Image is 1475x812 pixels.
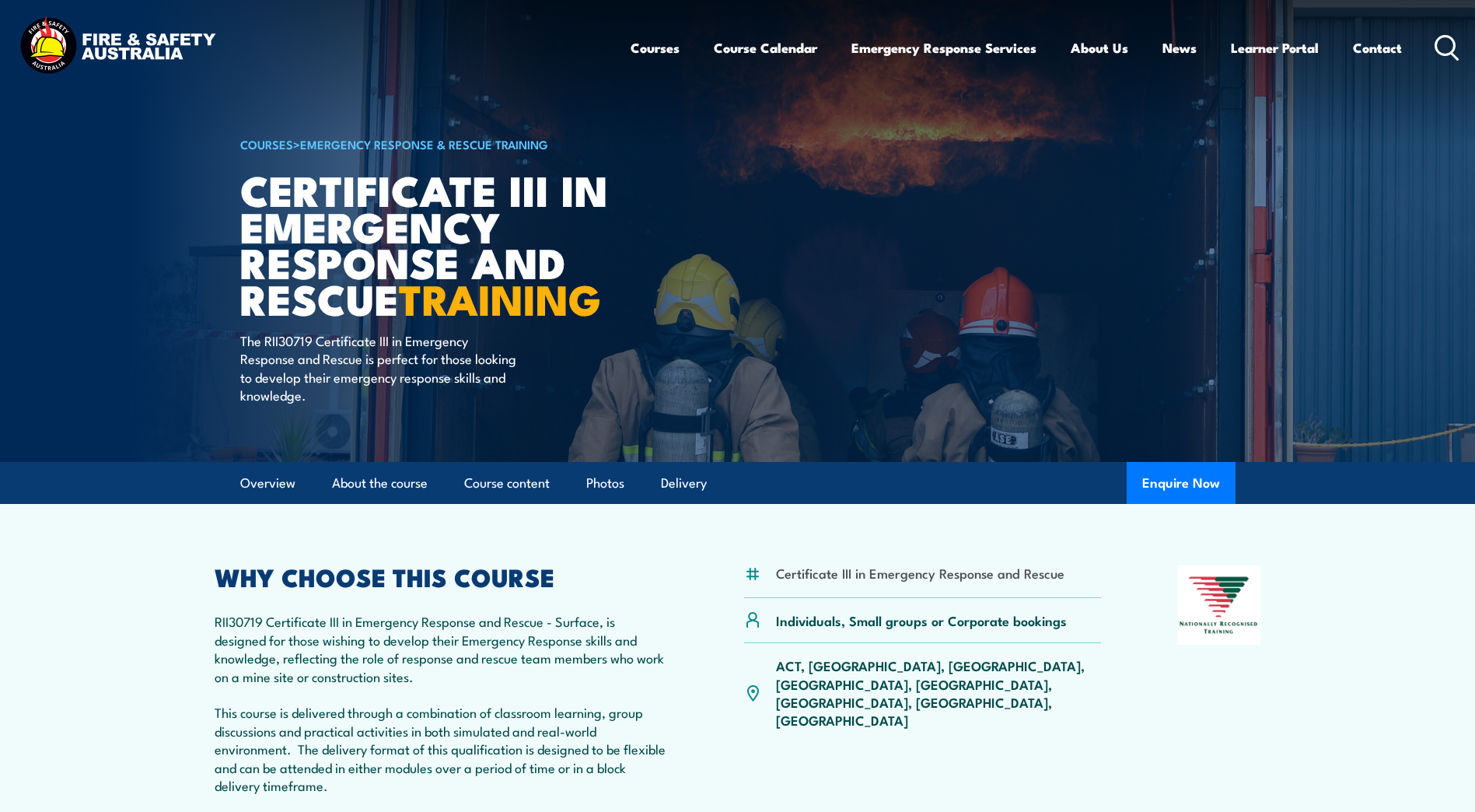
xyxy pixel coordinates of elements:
a: About Us [1071,27,1128,68]
img: Nationally Recognised Training logo. [1177,565,1261,645]
a: Photos [586,463,624,504]
a: Overview [240,463,295,504]
p: Individuals, Small groups or Corporate bookings [776,611,1067,629]
a: Emergency Response Services [851,27,1036,68]
a: COURSES [240,135,293,152]
a: Contact [1353,27,1402,68]
a: Course Calendar [714,27,817,68]
a: Course content [464,463,550,504]
a: About the course [332,463,428,504]
h1: Certificate III in Emergency Response and Rescue [240,171,624,317]
button: Enquire Now [1127,462,1236,504]
strong: TRAINING [399,265,601,330]
a: News [1162,27,1197,68]
p: The RII30719 Certificate III in Emergency Response and Rescue is perfect for those looking to dev... [240,331,524,404]
a: Delivery [661,463,707,504]
p: ACT, [GEOGRAPHIC_DATA], [GEOGRAPHIC_DATA], [GEOGRAPHIC_DATA], [GEOGRAPHIC_DATA], [GEOGRAPHIC_DATA... [776,656,1102,730]
li: Certificate III in Emergency Response and Rescue [776,564,1064,582]
h2: WHY CHOOSE THIS COURSE [215,565,669,587]
a: Learner Portal [1231,27,1319,68]
a: Courses [631,27,680,68]
a: Emergency Response & Rescue Training [300,135,548,152]
h6: > [240,135,624,153]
